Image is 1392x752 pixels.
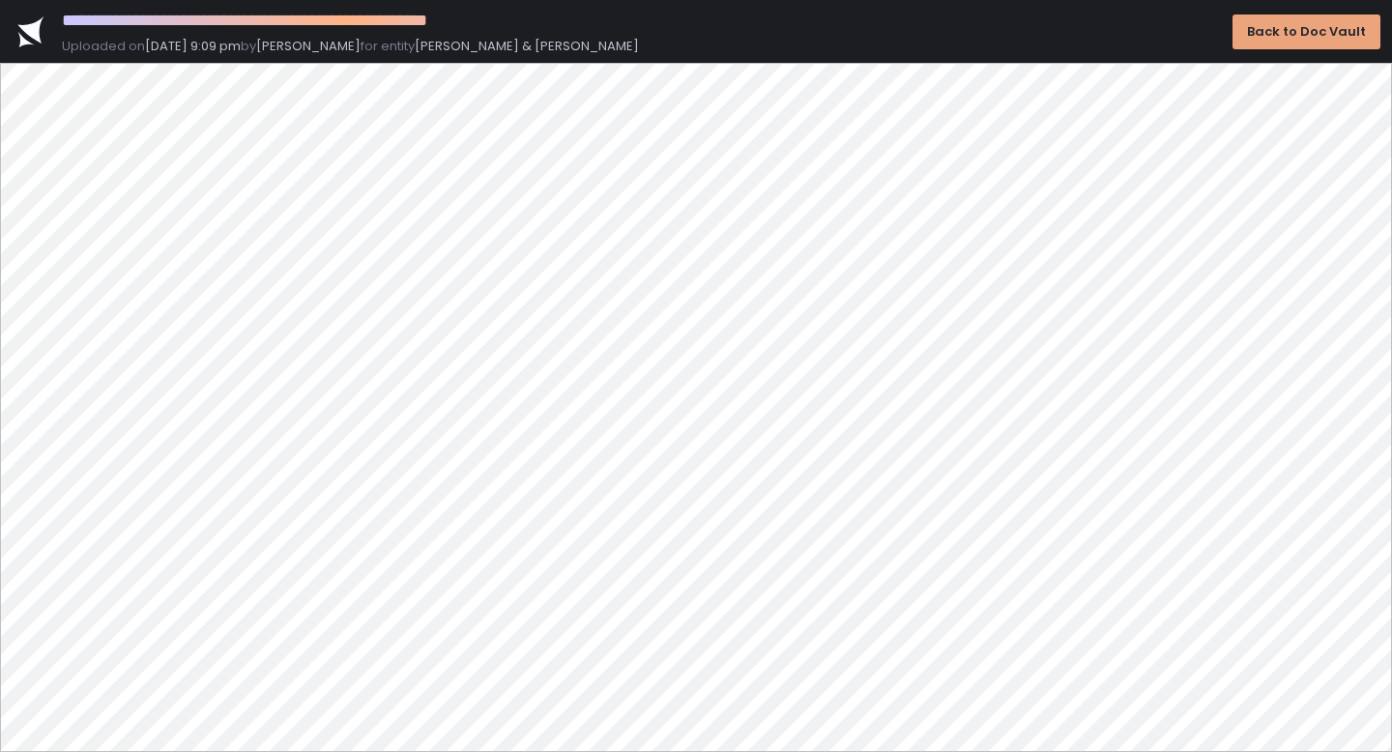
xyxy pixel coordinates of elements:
div: Back to Doc Vault [1247,23,1366,41]
span: Uploaded on [62,37,145,55]
span: by [241,37,256,55]
span: [PERSON_NAME] & [PERSON_NAME] [415,37,639,55]
button: Back to Doc Vault [1232,14,1380,49]
span: [PERSON_NAME] [256,37,361,55]
span: for entity [361,37,415,55]
span: [DATE] 9:09 pm [145,37,241,55]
